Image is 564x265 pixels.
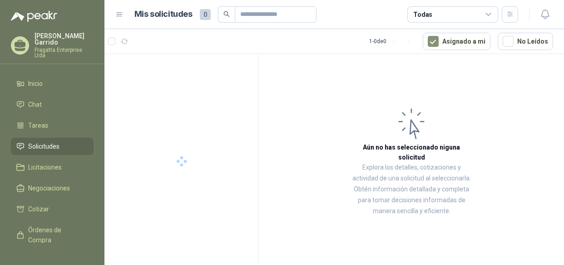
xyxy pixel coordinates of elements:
span: Licitaciones [28,162,62,172]
span: Cotizar [28,204,49,214]
span: Solicitudes [28,141,59,151]
a: Tareas [11,117,94,134]
span: search [223,11,230,17]
span: Tareas [28,120,48,130]
a: Chat [11,96,94,113]
button: Asignado a mi [423,33,490,50]
span: Órdenes de Compra [28,225,85,245]
div: 1 - 0 de 0 [369,34,416,49]
span: Negociaciones [28,183,70,193]
span: 0 [200,9,211,20]
div: Todas [413,10,432,20]
h3: Aún no has seleccionado niguna solicitud [350,142,473,162]
p: [PERSON_NAME] Garrido [35,33,94,45]
button: No Leídos [498,33,553,50]
a: Licitaciones [11,159,94,176]
a: Órdenes de Compra [11,221,94,249]
a: Negociaciones [11,180,94,197]
p: Fragatta Enterprise Ltda [35,47,94,58]
a: Cotizar [11,200,94,218]
img: Logo peakr [11,11,57,22]
span: Chat [28,100,42,110]
p: Explora los detalles, cotizaciones y actividad de una solicitud al seleccionarla. Obtén informaci... [350,162,473,217]
a: Solicitudes [11,138,94,155]
a: Inicio [11,75,94,92]
h1: Mis solicitudes [134,8,193,21]
span: Inicio [28,79,43,89]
